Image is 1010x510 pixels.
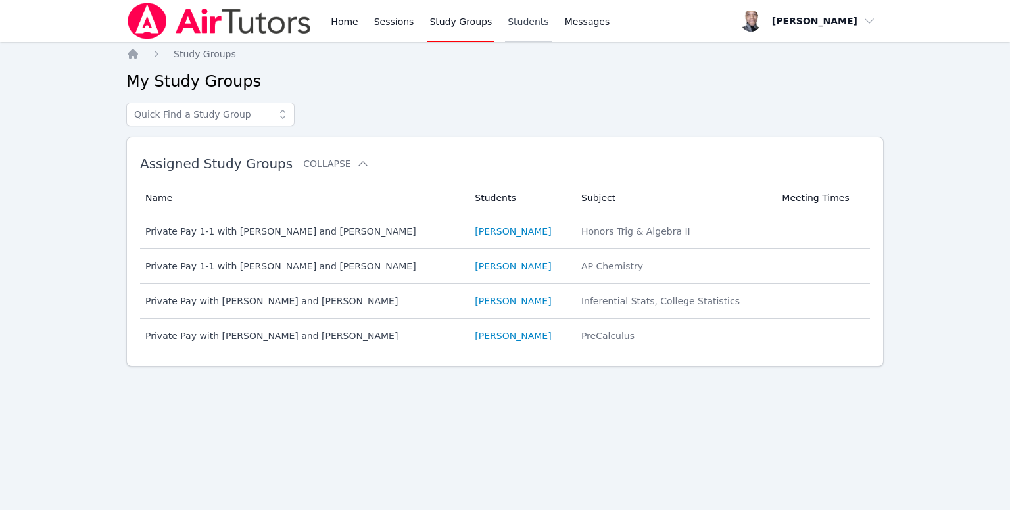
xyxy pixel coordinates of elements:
[581,329,766,342] div: PreCalculus
[303,157,369,170] button: Collapse
[140,214,870,249] tr: Private Pay 1-1 with [PERSON_NAME] and [PERSON_NAME][PERSON_NAME]Honors Trig & Algebra II
[475,294,551,308] a: [PERSON_NAME]
[475,225,551,238] a: [PERSON_NAME]
[140,156,293,172] span: Assigned Study Groups
[475,260,551,273] a: [PERSON_NAME]
[573,182,774,214] th: Subject
[126,3,312,39] img: Air Tutors
[475,329,551,342] a: [PERSON_NAME]
[140,249,870,284] tr: Private Pay 1-1 with [PERSON_NAME] and [PERSON_NAME][PERSON_NAME]AP Chemistry
[145,294,459,308] div: Private Pay with [PERSON_NAME] and [PERSON_NAME]
[581,294,766,308] div: Inferential Stats, College Statistics
[565,15,610,28] span: Messages
[581,225,766,238] div: Honors Trig & Algebra II
[467,182,573,214] th: Students
[145,225,459,238] div: Private Pay 1-1 with [PERSON_NAME] and [PERSON_NAME]
[145,260,459,273] div: Private Pay 1-1 with [PERSON_NAME] and [PERSON_NAME]
[126,103,295,126] input: Quick Find a Study Group
[126,47,884,60] nav: Breadcrumb
[140,182,467,214] th: Name
[145,329,459,342] div: Private Pay with [PERSON_NAME] and [PERSON_NAME]
[174,47,236,60] a: Study Groups
[140,284,870,319] tr: Private Pay with [PERSON_NAME] and [PERSON_NAME][PERSON_NAME]Inferential Stats, College Statistics
[140,319,870,353] tr: Private Pay with [PERSON_NAME] and [PERSON_NAME][PERSON_NAME]PreCalculus
[174,49,236,59] span: Study Groups
[774,182,870,214] th: Meeting Times
[126,71,884,92] h2: My Study Groups
[581,260,766,273] div: AP Chemistry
